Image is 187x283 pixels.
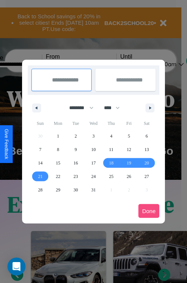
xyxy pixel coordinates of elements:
span: Thu [102,117,120,129]
button: 20 [138,156,156,170]
span: 16 [74,156,78,170]
span: 19 [127,156,131,170]
span: 1 [57,129,59,143]
span: 18 [109,156,113,170]
button: 2 [67,129,85,143]
button: 13 [138,143,156,156]
span: 14 [38,156,43,170]
button: 25 [102,170,120,183]
button: 8 [49,143,67,156]
span: 7 [39,143,42,156]
span: Fri [120,117,138,129]
span: 5 [128,129,130,143]
button: 29 [49,183,67,197]
span: 17 [91,156,96,170]
button: 31 [85,183,102,197]
span: 15 [56,156,60,170]
button: 6 [138,129,156,143]
span: Tue [67,117,85,129]
span: 10 [91,143,96,156]
span: 3 [92,129,95,143]
button: 24 [85,170,102,183]
span: 12 [127,143,131,156]
button: 19 [120,156,138,170]
span: Wed [85,117,102,129]
button: 28 [31,183,49,197]
span: 13 [144,143,149,156]
button: 18 [102,156,120,170]
button: 15 [49,156,67,170]
button: 21 [31,170,49,183]
span: 24 [91,170,96,183]
span: 23 [74,170,78,183]
button: 14 [31,156,49,170]
span: 22 [56,170,60,183]
span: 31 [91,183,96,197]
button: 3 [85,129,102,143]
button: 30 [67,183,85,197]
span: 30 [74,183,78,197]
button: 26 [120,170,138,183]
button: 22 [49,170,67,183]
button: 17 [85,156,102,170]
span: 28 [38,183,43,197]
span: 4 [110,129,112,143]
button: 12 [120,143,138,156]
span: 21 [38,170,43,183]
span: 6 [145,129,148,143]
button: 10 [85,143,102,156]
span: 20 [144,156,149,170]
button: 16 [67,156,85,170]
span: 8 [57,143,59,156]
span: Sun [31,117,49,129]
button: 23 [67,170,85,183]
button: Done [138,204,159,218]
button: 11 [102,143,120,156]
span: 11 [109,143,114,156]
span: 27 [144,170,149,183]
div: Open Intercom Messenger [7,258,25,276]
button: 4 [102,129,120,143]
div: Give Feedback [4,129,9,159]
button: 9 [67,143,85,156]
button: 1 [49,129,67,143]
button: 7 [31,143,49,156]
button: 27 [138,170,156,183]
span: 9 [75,143,77,156]
span: 26 [127,170,131,183]
span: 25 [109,170,113,183]
span: Mon [49,117,67,129]
button: 5 [120,129,138,143]
span: 29 [56,183,60,197]
span: 2 [75,129,77,143]
span: Sat [138,117,156,129]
